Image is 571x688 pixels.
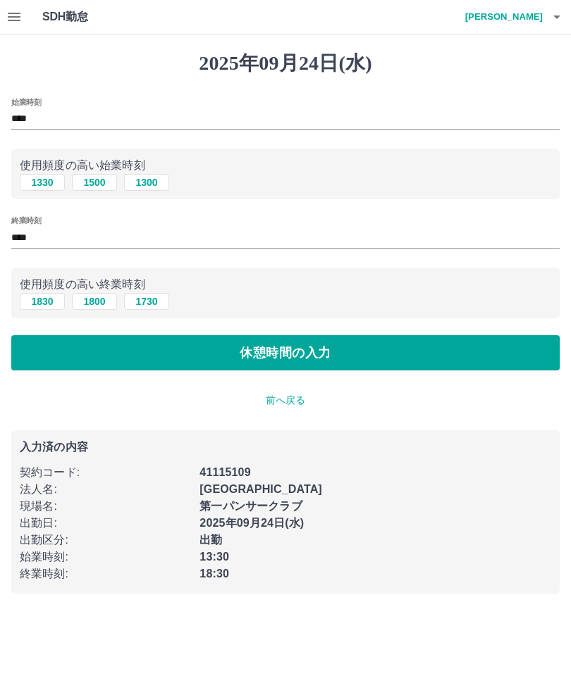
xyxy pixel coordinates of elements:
[20,276,551,293] p: 使用頻度の高い終業時刻
[11,51,560,75] h1: 2025年09月24日(水)
[199,517,304,529] b: 2025年09月24日(水)
[72,174,117,191] button: 1500
[20,532,191,549] p: 出勤区分 :
[11,335,560,370] button: 休憩時間の入力
[20,464,191,481] p: 契約コード :
[20,174,65,191] button: 1330
[20,549,191,565] p: 始業時刻 :
[124,293,169,310] button: 1730
[20,157,551,174] p: 使用頻度の高い始業時刻
[20,442,551,453] p: 入力済の内容
[11,96,41,107] label: 始業時刻
[199,568,229,580] b: 18:30
[199,534,222,546] b: 出勤
[20,481,191,498] p: 法人名 :
[20,498,191,515] p: 現場名 :
[11,393,560,408] p: 前へ戻る
[199,466,250,478] b: 41115109
[124,174,169,191] button: 1300
[199,551,229,563] b: 13:30
[20,515,191,532] p: 出勤日 :
[11,215,41,226] label: 終業時刻
[20,565,191,582] p: 終業時刻 :
[20,293,65,310] button: 1830
[72,293,117,310] button: 1800
[199,500,302,512] b: 第一パンサークラブ
[199,483,322,495] b: [GEOGRAPHIC_DATA]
